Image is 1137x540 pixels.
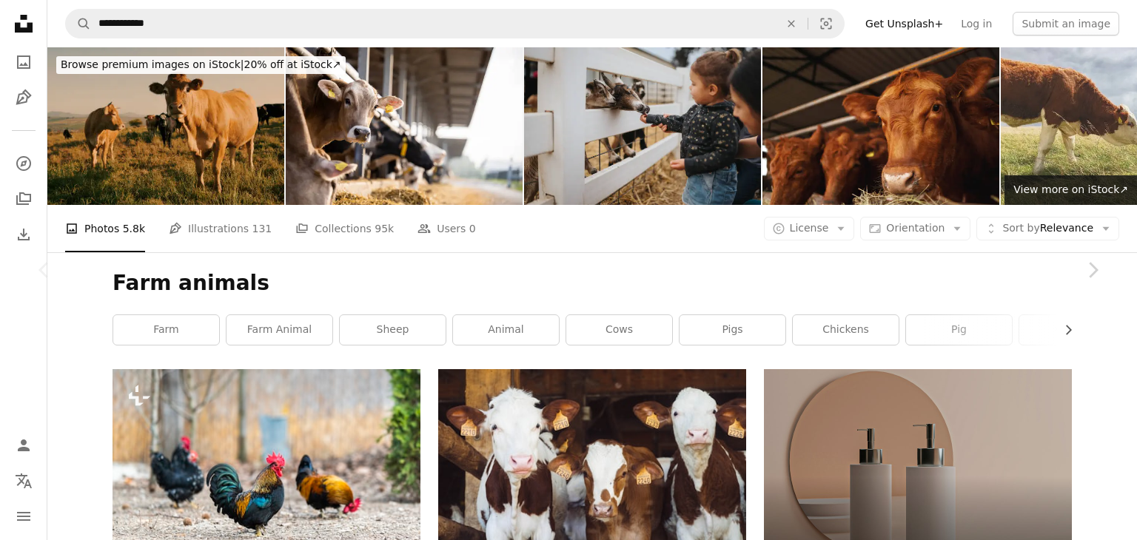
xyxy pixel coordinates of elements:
span: View more on iStock ↗ [1013,183,1128,195]
span: 95k [375,220,394,237]
button: Menu [9,502,38,531]
button: Search Unsplash [66,10,91,38]
a: animal [453,315,559,345]
span: 0 [469,220,476,237]
button: Language [9,466,38,496]
a: horses [1019,315,1125,345]
img: Cows Enjoying Their Meal [762,47,999,205]
button: Clear [775,10,808,38]
img: Toddler girl feeds a goat at a petting zoo [524,47,761,205]
span: Orientation [886,222,945,234]
div: 20% off at iStock ↗ [56,56,346,74]
a: Collections [9,184,38,214]
a: chickens [793,315,899,345]
form: Find visuals sitewide [65,9,845,38]
a: Next [1048,199,1137,341]
button: Orientation [860,217,970,240]
span: License [790,222,829,234]
a: Log in [952,12,1001,36]
button: Visual search [808,10,844,38]
a: farm [113,315,219,345]
a: cows [566,315,672,345]
a: sheep [340,315,446,345]
img: Do you speak moo too? [47,47,284,205]
span: Sort by [1002,222,1039,234]
a: cows at farm [438,465,746,478]
img: Curious cow looking to the camera at cattle farm. [286,47,523,205]
a: Photos [9,47,38,77]
h1: Farm animals [113,270,1072,297]
a: View more on iStock↗ [1004,175,1137,205]
a: Illustrations 131 [169,205,272,252]
button: Sort byRelevance [976,217,1119,240]
span: Browse premium images on iStock | [61,58,244,70]
a: Log in / Sign up [9,431,38,460]
button: Submit an image [1013,12,1119,36]
a: Explore [9,149,38,178]
a: Collections 95k [295,205,394,252]
span: Relevance [1002,221,1093,236]
a: pig [906,315,1012,345]
a: Get Unsplash+ [856,12,952,36]
span: 131 [252,220,272,237]
a: Users 0 [417,205,476,252]
button: License [764,217,855,240]
a: pigs [680,315,785,345]
a: Browse premium images on iStock|20% off at iStock↗ [47,47,355,83]
a: farm animal [227,315,332,345]
a: Illustrations [9,83,38,112]
a: Rooster and Chickens. Free Range and Hens [113,465,420,479]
